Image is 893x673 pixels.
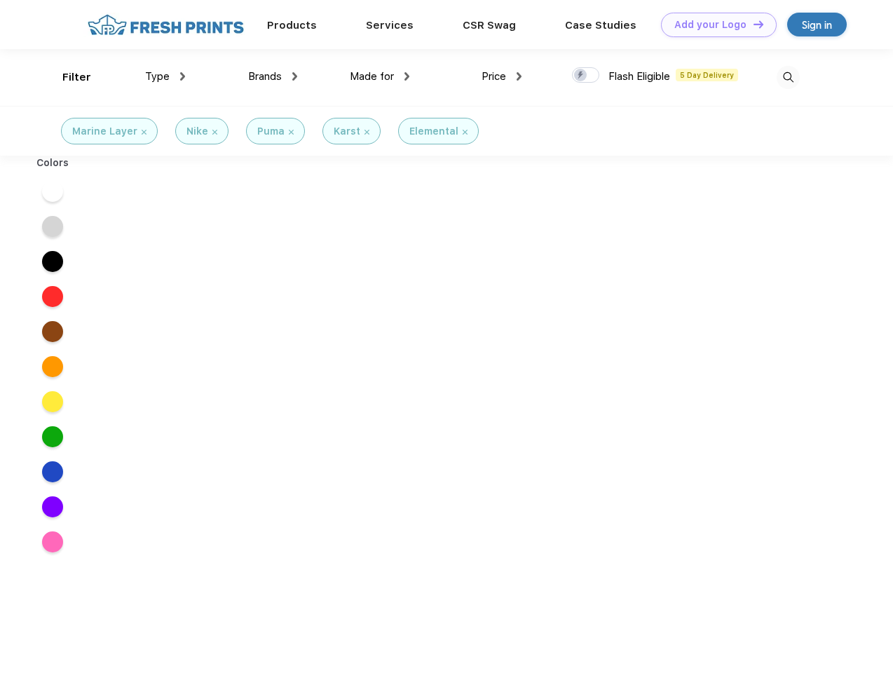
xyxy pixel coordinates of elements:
[289,130,294,135] img: filter_cancel.svg
[404,72,409,81] img: dropdown.png
[676,69,738,81] span: 5 Day Delivery
[292,72,297,81] img: dropdown.png
[482,70,506,83] span: Price
[366,19,414,32] a: Services
[267,19,317,32] a: Products
[754,20,763,28] img: DT
[350,70,394,83] span: Made for
[83,13,248,37] img: fo%20logo%202.webp
[212,130,217,135] img: filter_cancel.svg
[334,124,360,139] div: Karst
[72,124,137,139] div: Marine Layer
[145,70,170,83] span: Type
[186,124,208,139] div: Nike
[608,70,670,83] span: Flash Eligible
[257,124,285,139] div: Puma
[802,17,832,33] div: Sign in
[26,156,80,170] div: Colors
[517,72,522,81] img: dropdown.png
[248,70,282,83] span: Brands
[62,69,91,86] div: Filter
[463,130,468,135] img: filter_cancel.svg
[787,13,847,36] a: Sign in
[674,19,747,31] div: Add your Logo
[180,72,185,81] img: dropdown.png
[364,130,369,135] img: filter_cancel.svg
[777,66,800,89] img: desktop_search.svg
[463,19,516,32] a: CSR Swag
[409,124,458,139] div: Elemental
[142,130,146,135] img: filter_cancel.svg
